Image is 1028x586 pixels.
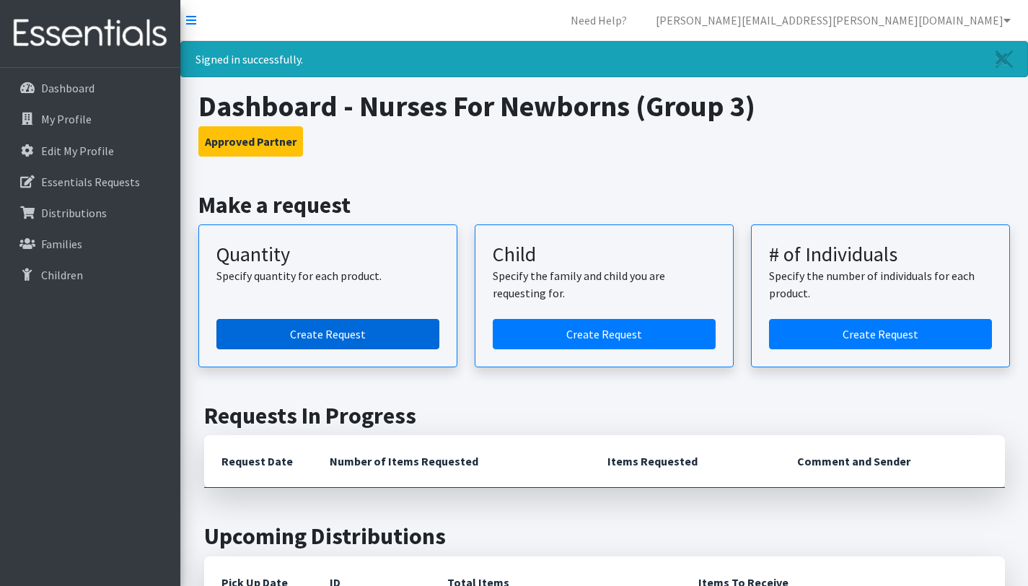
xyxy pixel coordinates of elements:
img: HumanEssentials [6,9,175,58]
p: Distributions [41,206,107,220]
h2: Upcoming Distributions [204,522,1005,550]
a: Need Help? [559,6,638,35]
h2: Make a request [198,191,1010,219]
a: Edit My Profile [6,136,175,165]
th: Items Requested [590,435,780,488]
a: Create a request by number of individuals [769,319,992,349]
a: Create a request by quantity [216,319,439,349]
p: My Profile [41,112,92,126]
a: Close [981,42,1027,76]
a: Dashboard [6,74,175,102]
h3: Child [493,242,716,267]
a: Create a request for a child or family [493,319,716,349]
p: Dashboard [41,81,95,95]
th: Request Date [204,435,312,488]
th: Comment and Sender [780,435,1004,488]
p: Specify quantity for each product. [216,267,439,284]
a: [PERSON_NAME][EMAIL_ADDRESS][PERSON_NAME][DOMAIN_NAME] [644,6,1022,35]
p: Essentials Requests [41,175,140,189]
p: Edit My Profile [41,144,114,158]
h1: Dashboard - Nurses For Newborns (Group 3) [198,89,1010,123]
h2: Requests In Progress [204,402,1005,429]
p: Children [41,268,83,282]
a: Distributions [6,198,175,227]
h3: Quantity [216,242,439,267]
h3: # of Individuals [769,242,992,267]
p: Specify the number of individuals for each product. [769,267,992,302]
div: Signed in successfully. [180,41,1028,77]
p: Families [41,237,82,251]
a: Families [6,229,175,258]
a: My Profile [6,105,175,134]
th: Number of Items Requested [312,435,591,488]
button: Approved Partner [198,126,303,157]
p: Specify the family and child you are requesting for. [493,267,716,302]
a: Children [6,261,175,289]
a: Essentials Requests [6,167,175,196]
